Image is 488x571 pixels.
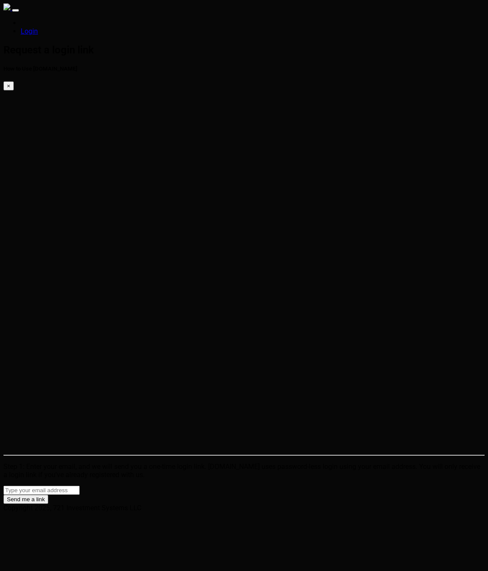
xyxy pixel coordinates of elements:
[3,81,14,90] button: ×
[3,90,485,451] iframe: Album Cover for Website without music Widescreen version.mp4
[3,44,485,56] h2: Request a login link
[3,495,48,504] button: Send me a link
[12,9,19,12] button: Toggle navigation
[3,504,485,512] div: Copyright 2025, 721 Investment Systems LLC
[7,83,10,89] span: ×
[21,27,38,35] a: Login
[3,65,485,72] h5: How to Use [DOMAIN_NAME]
[3,462,485,479] p: Step 1: Enter your email, and we will send you a one-time login link. [DOMAIN_NAME] uses password...
[3,486,80,495] input: Type your email address
[3,3,10,10] img: sparktrade.png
